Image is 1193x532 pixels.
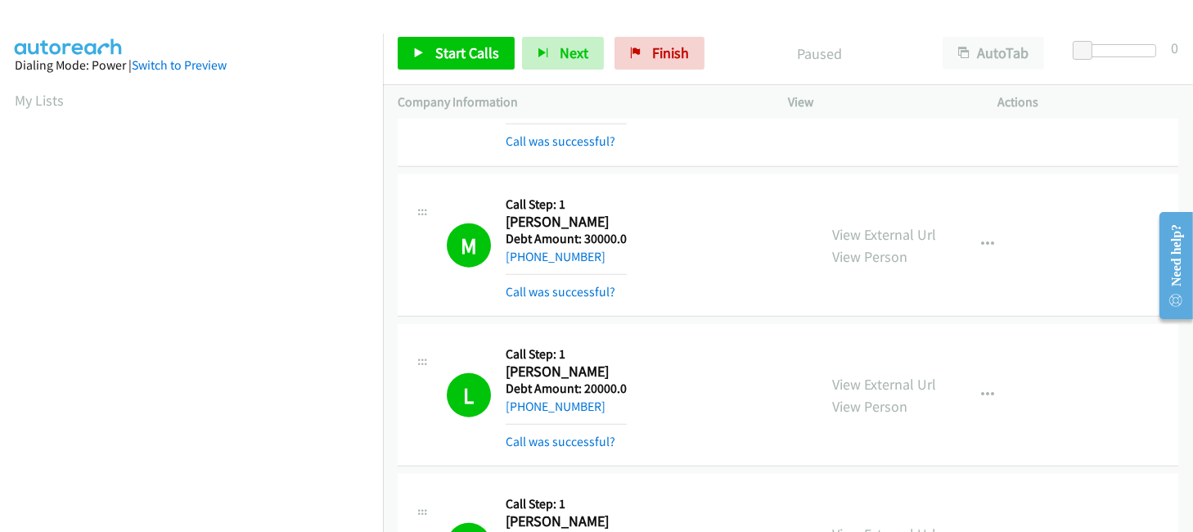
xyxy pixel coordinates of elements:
a: My Lists [15,91,64,110]
div: Delay between calls (in seconds) [1081,44,1156,57]
span: Finish [652,43,689,62]
div: 0 [1171,37,1178,59]
h5: Call Step: 1 [506,346,627,363]
h2: [PERSON_NAME] [506,512,627,531]
a: View Person [832,247,907,266]
a: Call was successful? [506,133,615,149]
a: View Person [832,397,907,416]
h5: Call Step: 1 [506,196,627,213]
p: Company Information [398,92,759,112]
a: Switch to Preview [132,57,227,73]
h2: [PERSON_NAME] [506,213,627,232]
a: [PHONE_NUMBER] [506,399,606,414]
p: View [788,92,969,112]
h1: M [447,223,491,268]
a: [PHONE_NUMBER] [506,249,606,264]
p: Actions [998,92,1179,112]
a: Finish [615,37,705,70]
div: Dialing Mode: Power | [15,56,368,75]
iframe: Resource Center [1146,201,1193,331]
a: View External Url [832,225,936,244]
h1: L [447,373,491,417]
a: Call was successful? [506,284,615,300]
button: AutoTab [943,37,1044,70]
button: Next [522,37,604,70]
a: Start Calls [398,37,515,70]
h5: Debt Amount: 20000.0 [506,381,627,397]
h5: Call Step: 1 [506,496,627,512]
p: Paused [727,43,913,65]
a: Call was successful? [506,434,615,449]
h2: [PERSON_NAME] [506,363,627,381]
a: View External Url [832,375,936,394]
span: Next [560,43,588,62]
span: Start Calls [435,43,499,62]
h5: Debt Amount: 30000.0 [506,231,627,247]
